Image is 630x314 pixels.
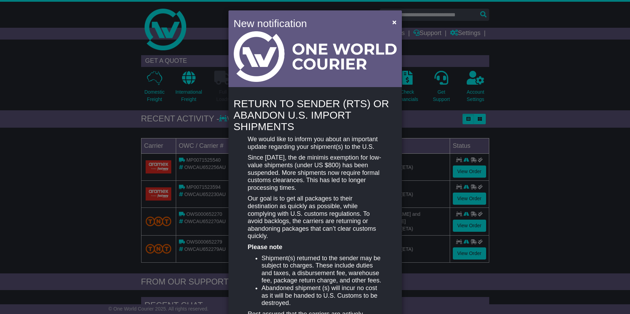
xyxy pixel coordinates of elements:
[389,15,400,29] button: Close
[234,31,397,82] img: Light
[234,16,382,31] h4: New notification
[248,195,382,240] p: Our goal is to get all packages to their destination as quickly as possible, while complying with...
[248,136,382,151] p: We would like to inform you about an important update regarding your shipment(s) to the U.S.
[248,154,382,192] p: Since [DATE], the de minimis exemption for low-value shipments (under US $800) has been suspended...
[248,244,282,251] strong: Please note
[261,255,382,285] li: Shipment(s) returned to the sender may be subject to charges. These include duties and taxes, a d...
[261,285,382,307] li: Abandoned shipment (s) will incur no cost as it will be handed to U.S. Customs to be destroyed.
[392,18,396,26] span: ×
[234,98,397,132] h4: RETURN TO SENDER (RTS) OR ABANDON U.S. IMPORT SHIPMENTS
